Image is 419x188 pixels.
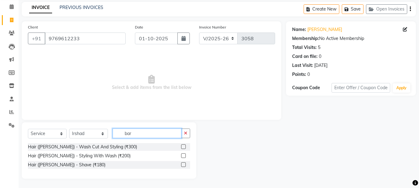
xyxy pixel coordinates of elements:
[28,33,45,44] button: +91
[292,35,319,42] div: Membership:
[199,24,226,30] label: Invoice Number
[29,2,52,13] a: INVOICE
[28,24,38,30] label: Client
[292,71,306,78] div: Points:
[292,53,318,60] div: Card on file:
[60,5,103,10] a: PREVIOUS INVOICES
[292,26,306,33] div: Name:
[307,26,342,33] a: [PERSON_NAME]
[318,44,320,51] div: 5
[393,83,410,93] button: Apply
[28,153,131,159] div: Hair ([PERSON_NAME]) - Styling With Wash (₹200)
[304,4,339,14] button: Create New
[292,44,317,51] div: Total Visits:
[292,62,313,69] div: Last Visit:
[366,4,407,14] button: Open Invoices
[45,33,126,44] input: Search by Name/Mobile/Email/Code
[28,162,105,168] div: Hair ([PERSON_NAME]) - Shave (₹180)
[307,71,310,78] div: 0
[342,4,363,14] button: Save
[135,24,143,30] label: Date
[292,85,331,91] div: Coupon Code
[28,144,137,150] div: Hair ([PERSON_NAME]) - Wash Cut And Styling (₹300)
[314,62,328,69] div: [DATE]
[28,52,275,114] span: Select & add items from the list below
[113,129,181,138] input: Search or Scan
[332,83,390,93] input: Enter Offer / Coupon Code
[292,35,410,42] div: No Active Membership
[319,53,321,60] div: 0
